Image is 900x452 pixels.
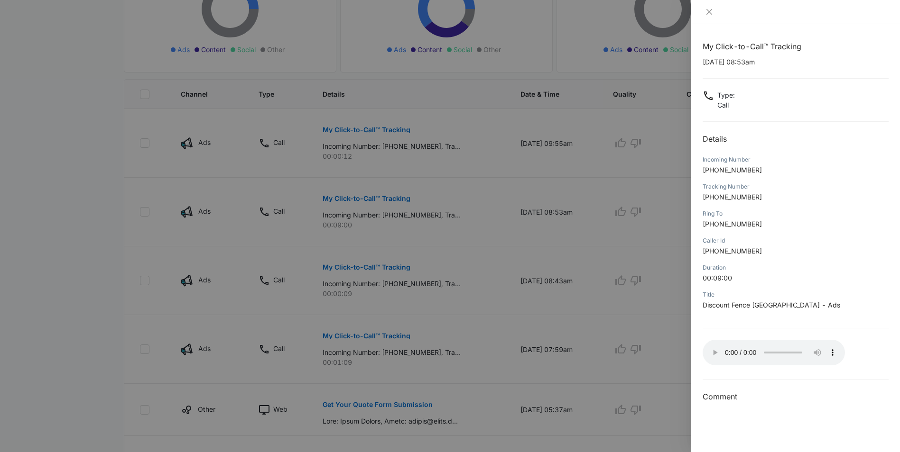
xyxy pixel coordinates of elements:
p: [DATE] 08:53am [703,57,889,67]
span: [PHONE_NUMBER] [703,247,762,255]
h2: Details [703,133,889,145]
div: Title [703,290,889,299]
div: Caller Id [703,236,889,245]
span: Discount Fence [GEOGRAPHIC_DATA] - Ads [703,301,840,309]
div: Duration [703,263,889,272]
p: Type : [717,90,735,100]
span: 00:09:00 [703,274,732,282]
div: Ring To [703,209,889,218]
div: Tracking Number [703,182,889,191]
span: [PHONE_NUMBER] [703,193,762,201]
h1: My Click-to-Call™ Tracking [703,41,889,52]
div: Incoming Number [703,155,889,164]
span: [PHONE_NUMBER] [703,220,762,228]
button: Close [703,8,716,16]
audio: Your browser does not support the audio tag. [703,340,845,365]
h3: Comment [703,391,889,402]
span: close [705,8,713,16]
p: Call [717,100,735,110]
span: [PHONE_NUMBER] [703,166,762,174]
